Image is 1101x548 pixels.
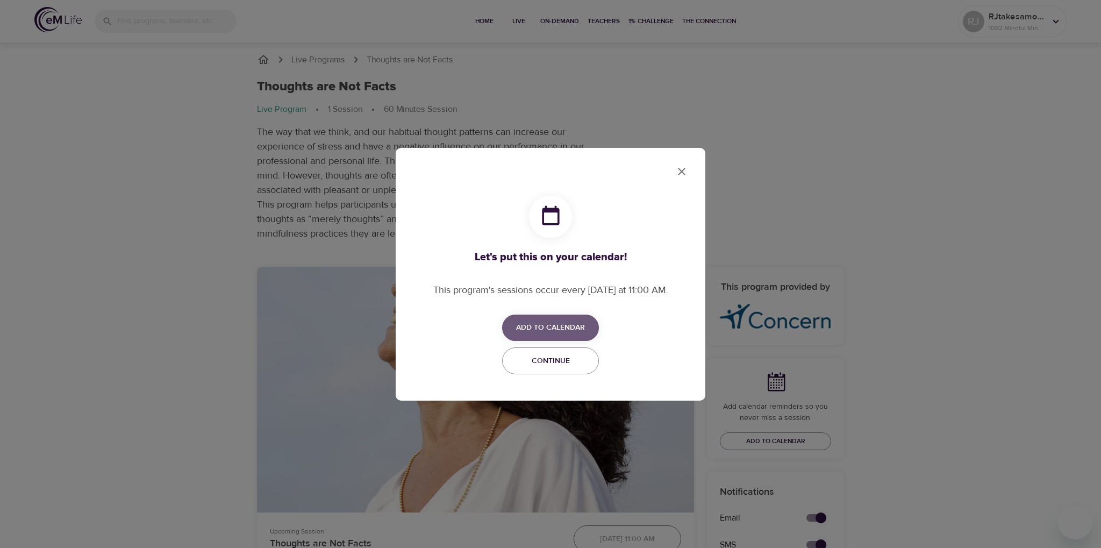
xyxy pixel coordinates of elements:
p: This program's sessions occur every [DATE] at 11:00 AM. [433,283,668,297]
button: close [669,159,695,184]
span: Add to Calendar [516,321,585,335]
button: Continue [502,347,599,375]
h3: Let's put this on your calendar! [433,251,668,264]
span: Continue [509,354,592,368]
button: Add to Calendar [502,315,599,341]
